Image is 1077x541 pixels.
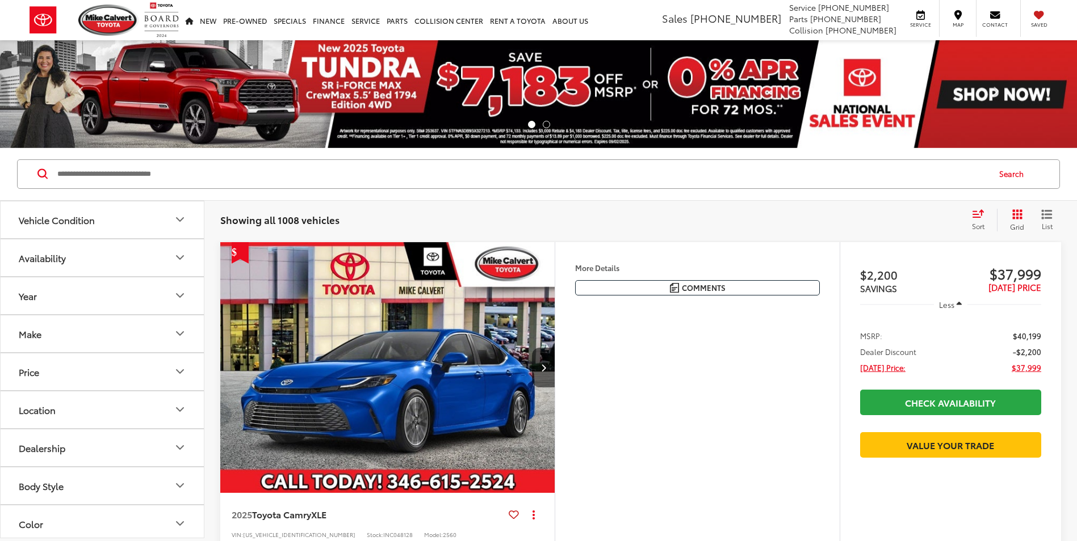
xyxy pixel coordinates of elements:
[860,390,1041,415] a: Check Availability
[818,2,889,13] span: [PHONE_NUMBER]
[19,366,39,377] div: Price
[173,403,187,416] div: Location
[78,5,139,36] img: Mike Calvert Toyota
[173,479,187,492] div: Body Style
[19,214,95,225] div: Vehicle Condition
[424,530,443,539] span: Model:
[19,442,65,453] div: Dealership
[982,21,1008,28] span: Contact
[220,242,556,493] div: 2025 Toyota Camry XLE 0
[232,530,243,539] span: VIN:
[220,213,340,226] span: Showing all 1008 vehicles
[252,508,311,521] span: Toyota Camry
[523,504,543,524] button: Actions
[232,242,249,264] span: Get Price Drop Alert
[934,294,968,315] button: Less
[367,530,383,539] span: Stock:
[1012,362,1041,373] span: $37,999
[19,518,43,529] div: Color
[173,327,187,340] div: Make
[860,282,897,294] span: SAVINGS
[532,348,555,387] button: Next image
[19,404,56,415] div: Location
[311,508,326,521] span: XLE
[670,283,679,293] img: Comments
[173,251,187,264] div: Availability
[1,429,205,466] button: DealershipDealership
[1041,221,1053,231] span: List
[789,13,808,24] span: Parts
[789,2,816,13] span: Service
[860,362,906,373] span: [DATE] Price:
[173,365,187,378] div: Price
[972,221,984,231] span: Sort
[575,264,820,272] h4: More Details
[232,508,252,521] span: 2025
[232,508,504,521] a: 2025Toyota CamryXLE
[789,24,823,36] span: Collision
[1013,330,1041,341] span: $40,199
[1,353,205,390] button: PricePrice
[988,281,1041,293] span: [DATE] PRICE
[1010,222,1024,231] span: Grid
[1013,346,1041,357] span: -$2,200
[173,517,187,530] div: Color
[1,315,205,352] button: MakeMake
[173,441,187,454] div: Dealership
[220,242,556,494] img: 2025 Toyota Camry XLE
[533,510,535,519] span: dropdown dots
[860,432,1041,458] a: Value Your Trade
[860,266,951,283] span: $2,200
[1,277,205,314] button: YearYear
[939,299,954,310] span: Less
[56,160,988,188] input: Search by Make, Model, or Keyword
[966,209,997,231] button: Select sort value
[443,530,456,539] span: 2560
[997,209,1033,231] button: Grid View
[173,289,187,302] div: Year
[950,265,1041,282] span: $37,999
[1,201,205,238] button: Vehicle ConditionVehicle Condition
[1,391,205,428] button: LocationLocation
[860,346,916,357] span: Dealer Discount
[575,280,820,295] button: Comments
[19,328,41,339] div: Make
[810,13,881,24] span: [PHONE_NUMBER]
[1,467,205,504] button: Body StyleBody Style
[19,480,64,491] div: Body Style
[383,530,413,539] span: INC048128
[1,239,205,276] button: AvailabilityAvailability
[682,282,726,293] span: Comments
[662,11,688,26] span: Sales
[19,252,66,263] div: Availability
[988,160,1040,188] button: Search
[1033,209,1061,231] button: List View
[825,24,896,36] span: [PHONE_NUMBER]
[860,330,882,341] span: MSRP:
[945,21,970,28] span: Map
[19,290,37,301] div: Year
[690,11,781,26] span: [PHONE_NUMBER]
[243,530,355,539] span: [US_VEHICLE_IDENTIFICATION_NUMBER]
[908,21,933,28] span: Service
[1026,21,1051,28] span: Saved
[220,242,556,493] a: 2025 Toyota Camry XLE2025 Toyota Camry XLE2025 Toyota Camry XLE2025 Toyota Camry XLE
[173,213,187,226] div: Vehicle Condition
